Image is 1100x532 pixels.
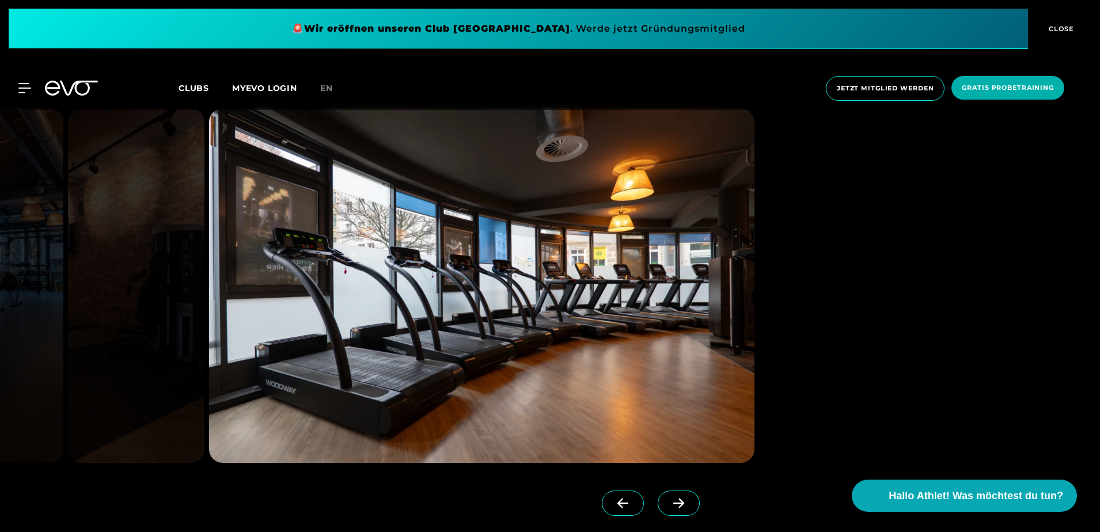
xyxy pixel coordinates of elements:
[822,76,948,101] a: Jetzt Mitglied werden
[232,83,297,93] a: MYEVO LOGIN
[1046,24,1074,34] span: CLOSE
[852,480,1077,512] button: Hallo Athlet! Was möchtest du tun?
[948,76,1068,101] a: Gratis Probetraining
[320,82,347,95] a: en
[209,108,754,463] img: evofitness
[889,488,1063,504] span: Hallo Athlet! Was möchtest du tun?
[837,83,934,93] span: Jetzt Mitglied werden
[68,108,204,463] img: evofitness
[179,82,232,93] a: Clubs
[962,83,1054,93] span: Gratis Probetraining
[320,83,333,93] span: en
[1028,9,1091,49] button: CLOSE
[179,83,209,93] span: Clubs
